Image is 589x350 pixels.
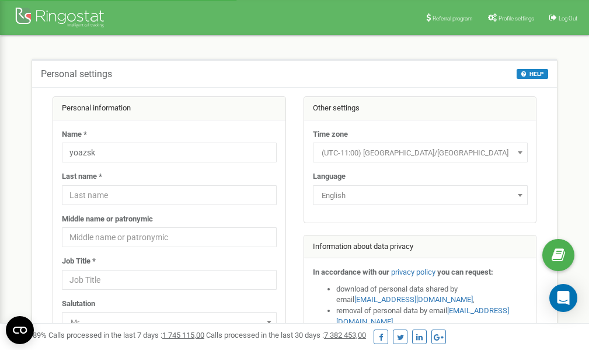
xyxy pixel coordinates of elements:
[354,295,473,304] a: [EMAIL_ADDRESS][DOMAIN_NAME]
[62,185,277,205] input: Last name
[48,331,204,339] span: Calls processed in the last 7 days :
[437,268,493,276] strong: you can request:
[62,312,277,332] span: Mr.
[62,227,277,247] input: Middle name or patronymic
[324,331,366,339] u: 7 382 453,00
[336,284,528,306] li: download of personal data shared by email ,
[304,97,536,120] div: Other settings
[62,270,277,290] input: Job Title
[66,314,273,331] span: Mr.
[499,15,534,22] span: Profile settings
[62,129,87,140] label: Name *
[517,69,548,79] button: HELP
[206,331,366,339] span: Calls processed in the last 30 days :
[317,188,524,204] span: English
[304,235,536,259] div: Information about data privacy
[317,145,524,161] span: (UTC-11:00) Pacific/Midway
[549,284,577,312] div: Open Intercom Messenger
[62,214,153,225] label: Middle name or patronymic
[53,97,285,120] div: Personal information
[313,143,528,162] span: (UTC-11:00) Pacific/Midway
[62,299,95,310] label: Salutation
[62,143,277,162] input: Name
[313,268,389,276] strong: In accordance with our
[559,15,577,22] span: Log Out
[433,15,473,22] span: Referral program
[313,129,348,140] label: Time zone
[391,268,435,276] a: privacy policy
[313,171,346,182] label: Language
[6,316,34,344] button: Open CMP widget
[62,171,102,182] label: Last name *
[162,331,204,339] u: 1 745 115,00
[313,185,528,205] span: English
[62,256,96,267] label: Job Title *
[336,306,528,327] li: removal of personal data by email ,
[41,69,112,79] h5: Personal settings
